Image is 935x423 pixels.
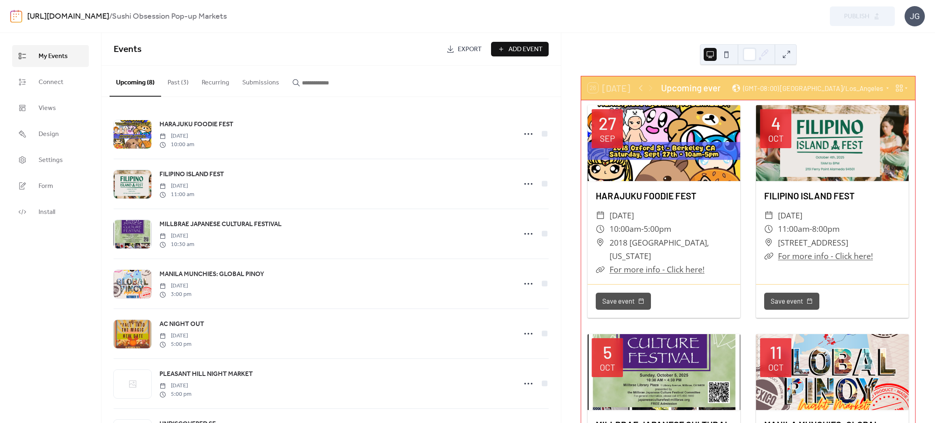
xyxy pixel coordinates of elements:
div: 4 [771,114,781,132]
a: For more info - Click here! [778,250,873,261]
span: [DATE] [159,382,192,390]
a: PLEASANT HILL NIGHT MARKET [159,369,253,380]
a: MILLBRAE JAPANESE CULTURAL FESTIVAL [159,219,282,230]
div: ​ [596,236,605,249]
span: - [641,222,644,235]
a: HARAJUKU FOODIE FEST [159,119,233,130]
span: Connect [39,78,63,87]
b: Sushi Obsession Pop-up Markets [112,9,227,24]
a: HARAJUKU FOODIE FEST [596,190,696,201]
a: Views [12,97,89,119]
span: 10:00 am [159,140,194,149]
span: [DATE] [159,182,194,190]
span: 10:30 am [159,240,194,249]
span: [DATE] [610,209,634,222]
span: - [810,222,812,235]
span: 11:00am [778,222,810,235]
div: 27 [599,114,616,132]
span: Settings [39,155,63,165]
a: Install [12,201,89,223]
span: 5:00pm [644,222,671,235]
b: / [109,9,112,24]
span: [DATE] [159,332,192,340]
a: Settings [12,149,89,171]
a: My Events [12,45,89,67]
span: [DATE] [159,132,194,140]
span: MILLBRAE JAPANESE CULTURAL FESTIVAL [159,220,282,229]
a: Connect [12,71,89,93]
div: Sep [600,134,615,142]
span: 8:00pm [812,222,840,235]
span: Install [39,207,55,217]
div: Upcoming events [661,81,721,95]
button: Submissions [236,66,286,96]
span: HARAJUKU FOODIE FEST [159,120,233,129]
button: Save event [764,293,819,309]
div: 5 [603,343,612,360]
a: For more info - Click here! [610,264,704,275]
span: 2018 [GEOGRAPHIC_DATA], [US_STATE] [610,236,732,263]
span: Design [39,129,59,139]
div: Oct [768,363,784,371]
span: Export [458,45,482,54]
div: ​ [764,249,773,263]
div: ​ [764,222,773,235]
div: Oct [600,363,615,371]
a: FILIPINO ISLAND FEST [764,190,855,201]
span: [DATE] [159,232,194,240]
img: logo [10,10,22,23]
span: [STREET_ADDRESS] [778,236,848,249]
span: 5:00 pm [159,390,192,399]
div: ​ [596,263,605,276]
a: FILIPINO ISLAND FEST [159,169,224,180]
span: 3:00 pm [159,290,192,299]
span: 11:00 am [159,190,194,199]
a: Form [12,175,89,197]
a: Design [12,123,89,145]
span: Events [114,41,142,58]
button: Save event [596,293,651,309]
span: [DATE] [159,282,192,290]
button: Past (3) [161,66,195,96]
span: Views [39,104,56,113]
button: Upcoming (8) [110,66,161,97]
div: ​ [764,209,773,222]
div: ​ [596,209,605,222]
span: 10:00am [610,222,641,235]
a: MANILA MUNCHIES: GLOBAL PINOY [159,269,264,280]
a: Export [440,42,488,56]
div: JG [905,6,925,26]
span: 5:00 pm [159,340,192,349]
div: ​ [764,236,773,249]
button: Add Event [491,42,549,56]
span: FILIPINO ISLAND FEST [159,170,224,179]
button: Recurring [195,66,236,96]
div: ​ [596,222,605,235]
a: AC NIGHT OUT [159,319,204,330]
span: My Events [39,52,68,61]
div: Oct [768,134,784,142]
span: (GMT-08:00) [GEOGRAPHIC_DATA]/Los_Angeles [743,85,883,92]
div: 11 [770,343,782,360]
span: [DATE] [778,209,802,222]
a: [URL][DOMAIN_NAME] [27,9,109,24]
span: Form [39,181,53,191]
span: Add Event [508,45,543,54]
